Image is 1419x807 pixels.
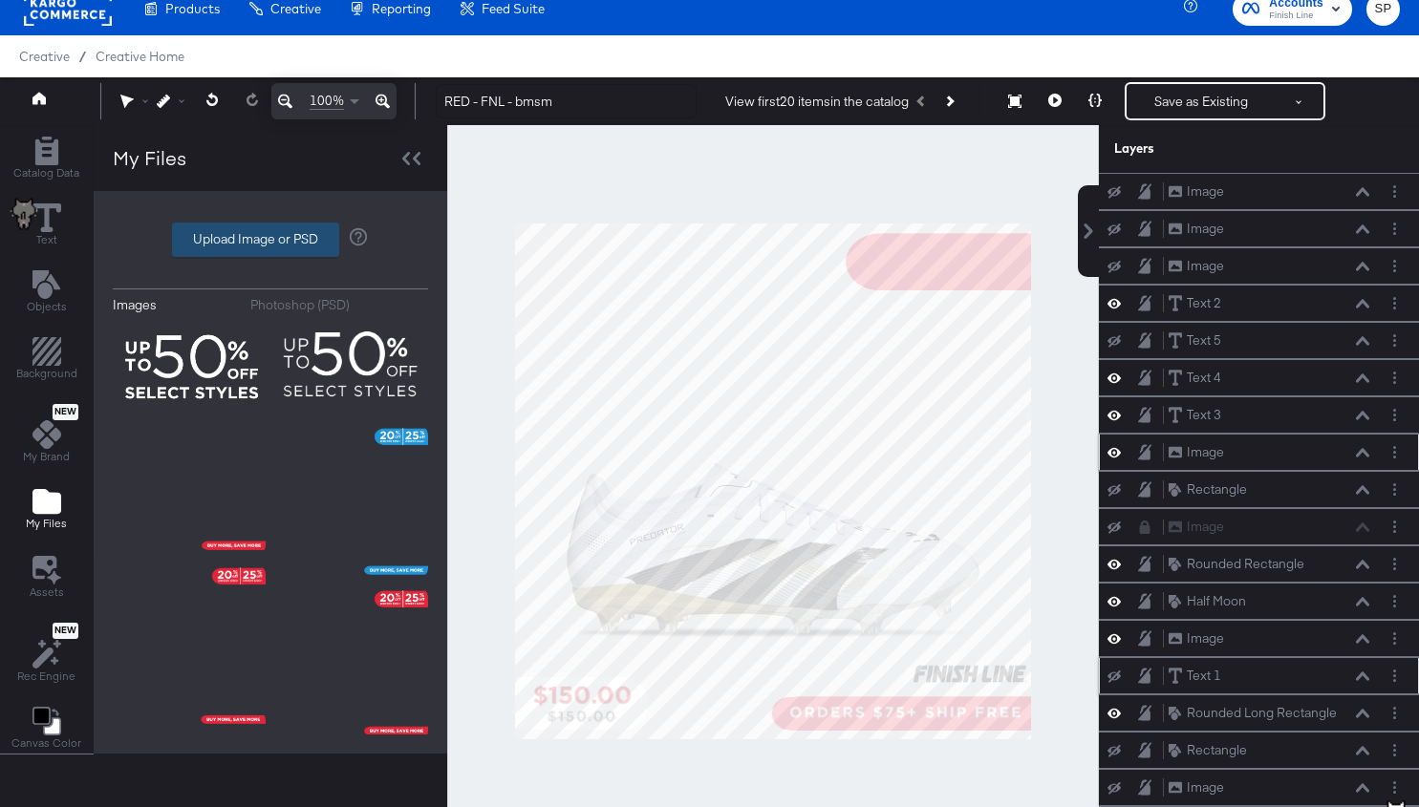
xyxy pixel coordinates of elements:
[1168,554,1305,574] button: Rounded Rectangle
[1168,368,1222,388] button: Text 4
[1099,694,1419,732] div: Rounded Long RectangleLayer Options
[1168,479,1248,499] button: Rectangle
[1099,583,1419,620] div: Half MoonLayer Options
[1385,703,1405,723] button: Layer Options
[1187,369,1221,387] div: Text 4
[1187,182,1224,201] div: Image
[27,299,67,314] span: Objects
[1114,139,1309,158] div: Layers
[5,333,89,388] button: Add Rectangle
[1168,293,1222,313] button: Text 2
[1385,777,1405,797] button: Layer Options
[53,625,78,637] span: New
[1187,629,1224,648] div: Image
[1168,666,1222,686] button: Text 1
[270,1,321,16] span: Creative
[482,1,545,16] span: Feed Suite
[310,92,344,110] span: 100%
[1385,293,1405,313] button: Layer Options
[1385,219,1405,239] button: Layer Options
[1099,359,1419,396] div: Text 4Layer Options
[1385,368,1405,388] button: Layer Options
[53,406,78,418] span: New
[725,93,909,111] div: View first 20 items in the catalog
[1187,592,1246,610] div: Half Moon
[1187,443,1224,461] div: Image
[1168,405,1222,425] button: Text 3
[1099,210,1419,247] div: ImageLayer Options
[1187,480,1247,499] div: Rectangle
[1168,219,1225,239] button: Image
[1187,257,1224,275] div: Image
[1385,591,1405,611] button: Layer Options
[1385,628,1405,648] button: Layer Options
[1187,220,1224,238] div: Image
[1099,285,1419,322] div: Text 2Layer Options
[1168,591,1247,611] button: Half Moon
[1099,396,1419,434] div: Text 3Layer Options
[1099,508,1419,545] div: ImageLayer Options
[1187,741,1247,759] div: Rectangle
[1168,442,1225,462] button: Image
[113,296,157,314] div: Images
[6,618,87,690] button: NewRec Engine
[250,296,350,314] div: Photoshop (PSD)
[14,483,78,538] button: Add Files
[18,550,75,605] button: Assets
[1385,405,1405,425] button: Layer Options
[1099,620,1419,657] div: ImageLayer Options
[1269,9,1323,24] span: Finish Line
[1099,732,1419,769] div: RectangleLayer Options
[1168,330,1222,350] button: Text 5
[2,132,91,186] button: Add Rectangle
[1099,657,1419,694] div: Text 1Layer Options
[1168,740,1248,760] button: Rectangle
[1168,181,1225,202] button: Image
[1168,628,1225,648] button: Image
[113,144,186,172] div: My Files
[1187,331,1221,350] div: Text 5
[16,366,77,381] span: Background
[1099,322,1419,359] div: Text 5Layer Options
[11,735,81,751] span: Canvas Color
[1187,406,1221,424] div: Text 3
[1385,442,1405,462] button: Layer Options
[1385,181,1405,202] button: Layer Options
[113,296,236,314] button: Images
[1385,517,1405,537] button: Layer Options
[935,84,962,118] button: Next Product
[23,449,70,464] span: My Brand
[1385,330,1405,350] button: Layer Options
[1099,471,1419,508] div: RectangleLayer Options
[30,584,64,600] span: Assets
[11,400,81,471] button: NewMy Brand
[96,49,184,64] a: Creative Home
[1168,703,1338,723] button: Rounded Long Rectangle
[26,516,67,531] span: My Files
[17,669,75,684] span: Rec Engine
[1127,84,1276,118] button: Save as Existing
[1168,256,1225,276] button: Image
[19,49,70,64] span: Creative
[1099,434,1419,471] div: ImageLayer Options
[1168,777,1225,797] button: Image
[250,296,429,314] button: Photoshop (PSD)
[1187,778,1224,796] div: Image
[1385,554,1405,574] button: Layer Options
[1187,667,1221,685] div: Text 1
[13,165,79,181] span: Catalog Data
[1099,769,1419,806] div: ImageLayer Options
[165,1,220,16] span: Products
[1187,555,1304,573] div: Rounded Rectangle
[1385,666,1405,686] button: Layer Options
[70,49,96,64] span: /
[15,265,78,320] button: Add Text
[1187,704,1337,722] div: Rounded Long Rectangle
[1385,256,1405,276] button: Layer Options
[372,1,431,16] span: Reporting
[1385,740,1405,760] button: Layer Options
[1099,545,1419,583] div: Rounded RectangleLayer Options
[1099,173,1419,210] div: ImageLayer Options
[1187,294,1221,312] div: Text 2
